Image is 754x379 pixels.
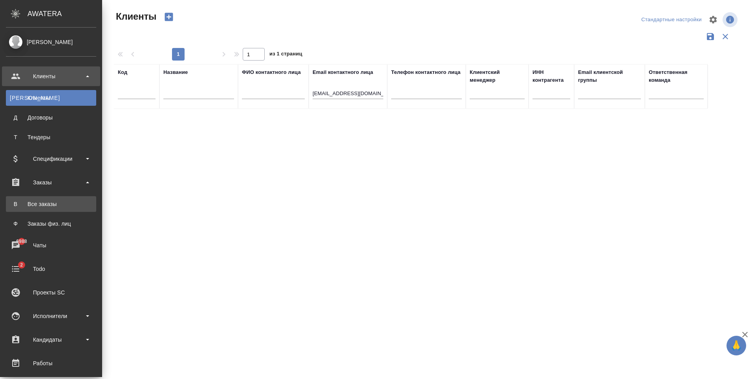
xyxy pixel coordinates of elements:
a: ФЗаказы физ. лиц [6,216,96,232]
div: Договоры [10,114,92,121]
a: 2Todo [2,259,100,279]
div: [PERSON_NAME] [6,38,96,46]
span: 6988 [11,237,31,245]
div: split button [639,14,704,26]
div: Кандидаты [6,334,96,346]
span: Посмотреть информацию [723,12,739,27]
span: из 1 страниц [269,49,302,61]
div: Email контактного лица [313,68,373,76]
div: Спецификации [6,153,96,165]
button: Создать [159,10,178,24]
div: Работы [6,357,96,369]
div: Ответственная команда [649,68,704,84]
a: ВВсе заказы [6,196,96,212]
div: Клиентский менеджер [470,68,525,84]
div: Исполнители [6,310,96,322]
div: Телефон контактного лица [391,68,461,76]
a: 6988Чаты [2,235,100,255]
div: Код [118,68,127,76]
div: Заказы физ. лиц [10,220,92,228]
button: Сохранить фильтры [703,29,718,44]
span: 2 [15,261,27,269]
a: Работы [2,353,100,373]
a: Проекты SC [2,283,100,302]
span: Клиенты [114,10,156,23]
a: ТТендеры [6,129,96,145]
div: Todo [6,263,96,275]
div: Клиенты [10,94,92,102]
button: 🙏 [727,336,746,355]
div: ИНН контрагента [533,68,570,84]
span: 🙏 [730,337,743,354]
div: Название [163,68,188,76]
div: Чаты [6,239,96,251]
div: Заказы [6,177,96,188]
a: ДДоговоры [6,110,96,125]
button: Сбросить фильтры [718,29,733,44]
div: Проекты SC [6,287,96,298]
div: AWATERA [27,6,102,22]
div: Тендеры [10,133,92,141]
a: [PERSON_NAME]Клиенты [6,90,96,106]
div: Все заказы [10,200,92,208]
div: Клиенты [6,70,96,82]
div: Email клиентской группы [578,68,641,84]
span: Настроить таблицу [704,10,723,29]
div: ФИО контактного лица [242,68,301,76]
